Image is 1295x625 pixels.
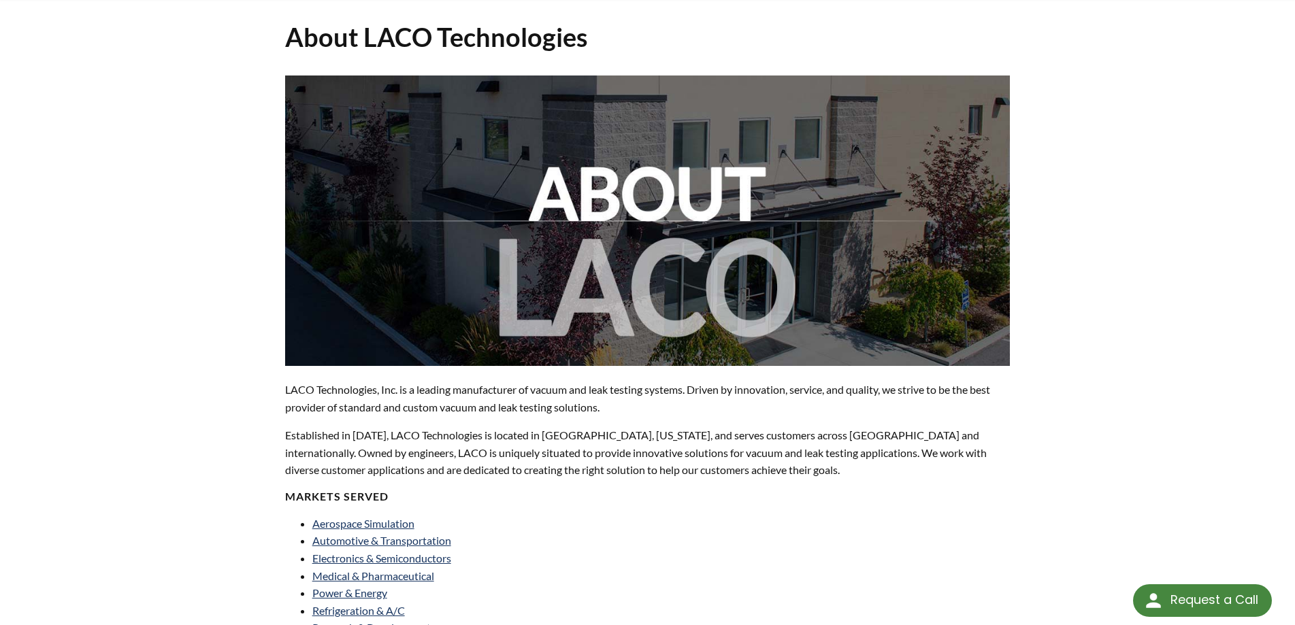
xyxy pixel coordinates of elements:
a: Medical & Pharmaceutical [312,569,434,582]
a: Refrigeration & A/C [312,604,405,617]
img: round button [1143,590,1164,611]
a: Power & Energy [312,586,387,599]
p: Established in [DATE], LACO Technologies is located in [GEOGRAPHIC_DATA], [US_STATE], and serves ... [285,426,1011,479]
h1: About LACO Technologies [285,20,1011,54]
img: about-laco.jpg [285,75,1011,365]
div: Request a Call [1133,584,1272,617]
strong: MARKETS SERVED [285,490,389,503]
a: Automotive & Transportation [312,534,451,547]
a: Electronics & Semiconductors [312,552,451,564]
a: Aerospace Simulation [312,517,414,530]
p: LACO Technologies, Inc. is a leading manufacturer of vacuum and leak testing systems. Driven by i... [285,381,1011,416]
div: Request a Call [1170,584,1258,615]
